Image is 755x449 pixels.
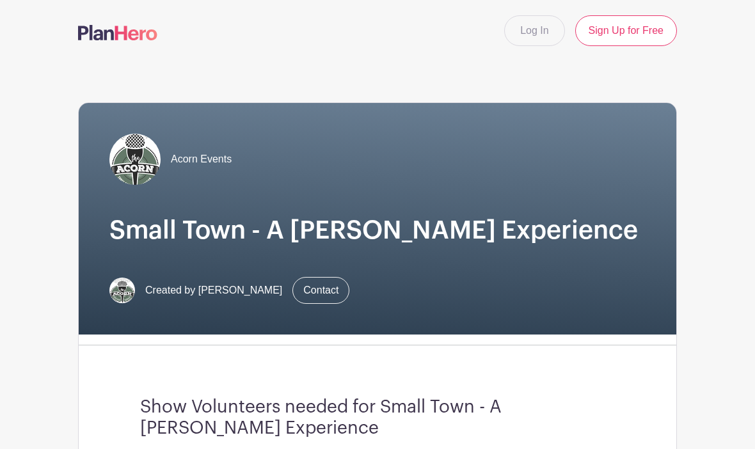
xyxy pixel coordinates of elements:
a: Sign Up for Free [575,15,677,46]
h1: Small Town - A [PERSON_NAME] Experience [109,216,646,246]
img: logo-507f7623f17ff9eddc593b1ce0a138ce2505c220e1c5a4e2b4648c50719b7d32.svg [78,25,157,40]
img: Acorn%20Logo%20SMALL.jpg [109,278,135,303]
span: Acorn Events [171,152,232,167]
img: Acorn%20Logo%20SMALL.jpg [109,134,161,185]
a: Log In [504,15,564,46]
span: Created by [PERSON_NAME] [145,283,282,298]
h3: Show Volunteers needed for Small Town - A [PERSON_NAME] Experience [140,397,615,439]
a: Contact [292,277,349,304]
